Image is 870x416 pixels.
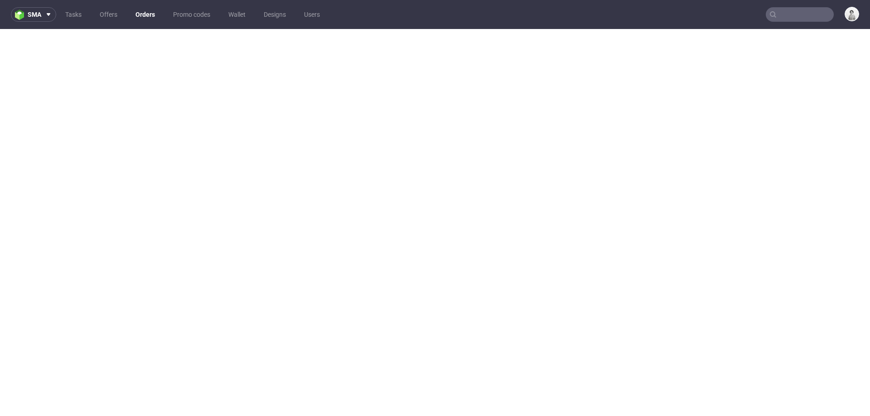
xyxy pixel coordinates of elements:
a: Tasks [60,7,87,22]
a: Wallet [223,7,251,22]
a: Orders [130,7,160,22]
button: sma [11,7,56,22]
span: sma [28,11,41,18]
a: Users [299,7,325,22]
a: Promo codes [168,7,216,22]
img: logo [15,10,28,20]
img: Dudek Mariola [846,8,858,20]
a: Designs [258,7,291,22]
a: Offers [94,7,123,22]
